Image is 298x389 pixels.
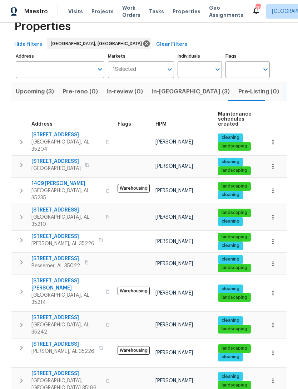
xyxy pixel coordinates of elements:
[152,87,230,97] span: In-[GEOGRAPHIC_DATA] (3)
[155,291,193,296] span: [PERSON_NAME]
[31,131,101,138] span: [STREET_ADDRESS]
[155,164,193,169] span: [PERSON_NAME]
[209,4,243,19] span: Geo Assignments
[31,240,94,247] span: [PERSON_NAME], AL 35226
[31,277,101,292] span: [STREET_ADDRESS][PERSON_NAME]
[95,64,105,74] button: Open
[31,138,101,153] span: [GEOGRAPHIC_DATA], AL 35204
[51,40,145,47] span: [GEOGRAPHIC_DATA], [GEOGRAPHIC_DATA]
[219,317,242,324] span: cleaning
[219,218,242,224] span: cleaning
[68,8,83,15] span: Visits
[31,214,101,228] span: [GEOGRAPHIC_DATA], AL 35210
[155,122,167,127] span: HPM
[31,348,94,355] span: [PERSON_NAME], AL 35226
[155,322,193,327] span: [PERSON_NAME]
[47,38,151,49] div: [GEOGRAPHIC_DATA], [GEOGRAPHIC_DATA]
[219,256,242,262] span: cleaning
[155,261,193,266] span: [PERSON_NAME]
[155,239,193,244] span: [PERSON_NAME]
[225,54,270,58] label: Flags
[218,112,252,127] span: Maintenance schedules created
[63,87,98,97] span: Pre-reno (0)
[260,64,270,74] button: Open
[31,255,80,262] span: [STREET_ADDRESS]
[219,374,242,380] span: cleaning
[118,184,150,193] span: Warehousing
[219,183,250,189] span: landscaping
[118,287,150,295] span: Warehousing
[31,262,80,269] span: Bessemer, AL 35022
[122,4,140,19] span: Work Orders
[106,87,143,97] span: In-review (0)
[213,64,223,74] button: Open
[24,8,48,15] span: Maestro
[255,4,260,11] div: 20
[178,54,222,58] label: Individuals
[14,23,71,30] span: Properties
[149,9,164,14] span: Tasks
[31,122,53,127] span: Address
[219,295,250,301] span: landscaping
[219,243,242,249] span: cleaning
[155,140,193,145] span: [PERSON_NAME]
[238,87,279,97] span: Pre-Listing (0)
[219,234,250,240] span: landscaping
[31,233,94,240] span: [STREET_ADDRESS]
[31,370,101,377] span: [STREET_ADDRESS]
[219,135,242,141] span: cleaning
[219,192,242,198] span: cleaning
[31,321,101,336] span: [GEOGRAPHIC_DATA], AL 35242
[155,350,193,355] span: [PERSON_NAME]
[219,286,242,292] span: cleaning
[118,346,150,355] span: Warehousing
[219,382,250,388] span: landscaping
[165,64,175,74] button: Open
[31,341,94,348] span: [STREET_ADDRESS]
[155,188,193,193] span: [PERSON_NAME]
[219,265,250,271] span: landscaping
[108,54,174,58] label: Markets
[155,215,193,220] span: [PERSON_NAME]
[31,206,101,214] span: [STREET_ADDRESS]
[153,38,190,51] button: Clear Filters
[219,159,242,165] span: cleaning
[219,345,250,351] span: landscaping
[14,40,42,49] span: Hide filters
[31,158,81,165] span: [STREET_ADDRESS]
[219,167,250,174] span: landscaping
[219,210,250,216] span: landscaping
[31,165,81,172] span: [GEOGRAPHIC_DATA]
[31,187,101,201] span: [GEOGRAPHIC_DATA], AL 35235
[118,122,131,127] span: Flags
[11,38,45,51] button: Hide filters
[31,292,101,306] span: [GEOGRAPHIC_DATA], AL 35214
[219,143,250,149] span: landscaping
[219,326,250,332] span: landscaping
[91,8,114,15] span: Projects
[31,314,101,321] span: [STREET_ADDRESS]
[31,180,101,187] span: 1409 [PERSON_NAME]
[16,54,104,58] label: Address
[113,67,136,73] span: 1 Selected
[155,378,193,383] span: [PERSON_NAME]
[16,87,54,97] span: Upcoming (3)
[173,8,200,15] span: Properties
[219,354,242,360] span: cleaning
[156,40,187,49] span: Clear Filters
